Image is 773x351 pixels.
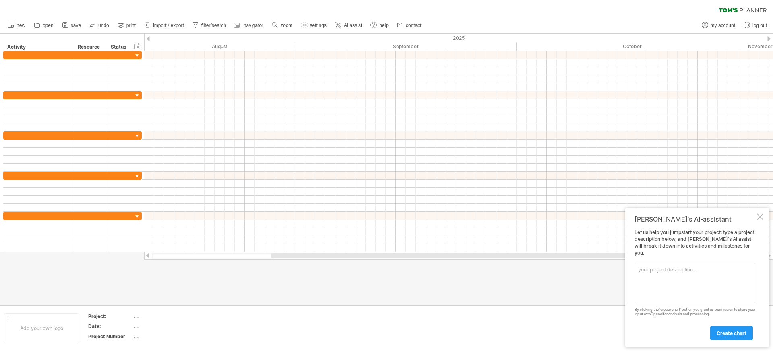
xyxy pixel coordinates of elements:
span: new [17,23,25,28]
span: print [126,23,136,28]
span: save [71,23,81,28]
a: my account [700,20,738,31]
span: log out [752,23,767,28]
div: October 2025 [517,42,748,51]
a: print [116,20,138,31]
div: Status [111,43,128,51]
a: settings [299,20,329,31]
div: Activity [7,43,69,51]
div: [PERSON_NAME]'s AI-assistant [635,215,755,223]
a: filter/search [190,20,229,31]
span: filter/search [201,23,226,28]
a: log out [742,20,769,31]
span: AI assist [344,23,362,28]
a: undo [87,20,112,31]
a: import / export [142,20,186,31]
span: settings [310,23,327,28]
span: create chart [717,330,746,336]
a: AI assist [333,20,364,31]
a: new [6,20,28,31]
span: my account [711,23,735,28]
div: .... [134,313,202,320]
a: open [32,20,56,31]
a: zoom [270,20,295,31]
div: Project Number [88,333,132,340]
div: Add your own logo [4,313,79,343]
div: .... [134,333,202,340]
span: contact [406,23,422,28]
span: open [43,23,54,28]
div: August 2025 [84,42,295,51]
div: Date: [88,323,132,330]
div: Resource [78,43,102,51]
a: help [368,20,391,31]
div: .... [134,323,202,330]
div: Let us help you jumpstart your project: type a project description below, and [PERSON_NAME]'s AI ... [635,229,755,340]
a: navigator [233,20,266,31]
a: contact [395,20,424,31]
span: import / export [153,23,184,28]
span: navigator [244,23,263,28]
div: September 2025 [295,42,517,51]
div: By clicking the 'create chart' button you grant us permission to share your input with for analys... [635,308,755,316]
span: undo [98,23,109,28]
a: save [60,20,83,31]
span: help [379,23,389,28]
a: OpenAI [651,312,663,316]
a: create chart [710,326,753,340]
span: zoom [281,23,292,28]
div: Project: [88,313,132,320]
